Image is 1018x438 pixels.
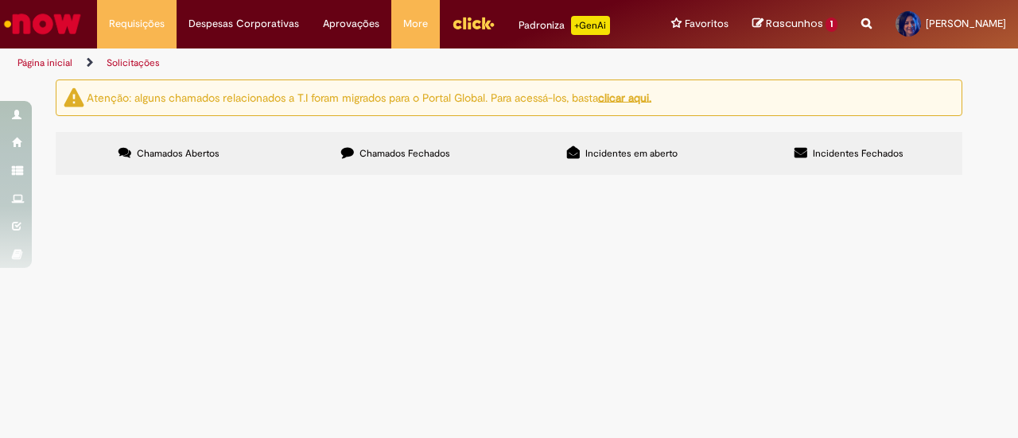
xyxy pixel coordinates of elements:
span: Aprovações [323,16,379,32]
span: Favoritos [685,16,729,32]
span: Chamados Abertos [137,147,220,160]
span: Incidentes em aberto [585,147,678,160]
img: click_logo_yellow_360x200.png [452,11,495,35]
p: +GenAi [571,16,610,35]
a: clicar aqui. [598,90,651,104]
a: Solicitações [107,56,160,69]
a: Rascunhos [752,17,837,32]
span: More [403,16,428,32]
span: [PERSON_NAME] [926,17,1006,30]
span: Requisições [109,16,165,32]
span: Incidentes Fechados [813,147,903,160]
span: Despesas Corporativas [188,16,299,32]
div: Padroniza [519,16,610,35]
ng-bind-html: Atenção: alguns chamados relacionados a T.I foram migrados para o Portal Global. Para acessá-los,... [87,90,651,104]
span: 1 [826,17,837,32]
span: Rascunhos [766,16,823,31]
a: Página inicial [17,56,72,69]
ul: Trilhas de página [12,48,666,78]
img: ServiceNow [2,8,84,40]
span: Chamados Fechados [359,147,450,160]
